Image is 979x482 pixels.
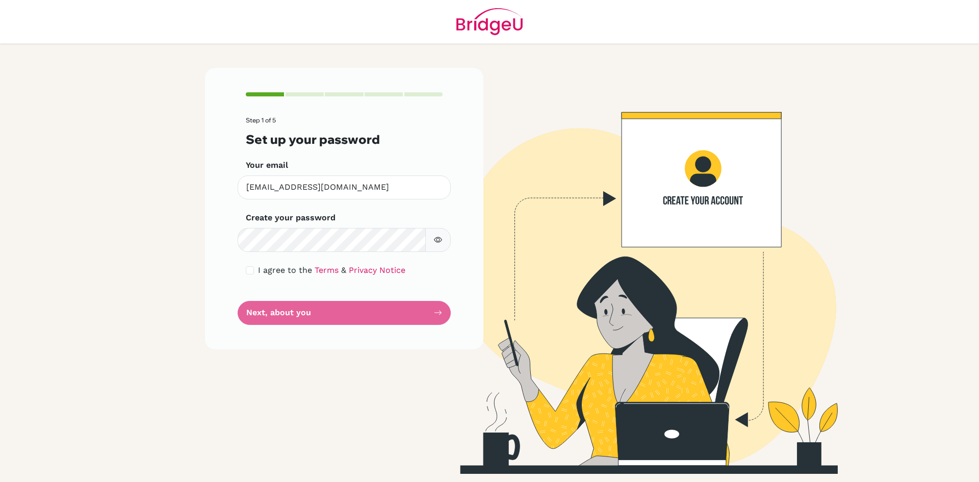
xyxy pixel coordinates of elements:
img: Create your account [344,68,925,474]
span: Step 1 of 5 [246,116,276,124]
label: Create your password [246,212,336,224]
h3: Set up your password [246,132,443,147]
input: Insert your email* [238,175,451,199]
a: Privacy Notice [349,265,405,275]
a: Terms [315,265,339,275]
label: Your email [246,159,288,171]
span: I agree to the [258,265,312,275]
span: & [341,265,346,275]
